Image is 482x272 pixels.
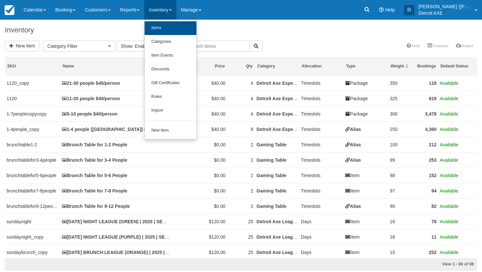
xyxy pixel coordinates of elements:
[299,91,344,106] td: Timeslots
[438,121,477,137] td: Available
[413,63,436,69] div: Bookings
[227,152,255,168] td: 2
[62,111,117,117] a: 5-10 people $40/person
[255,137,299,152] td: Gaming Table
[227,229,255,245] td: 25
[62,157,127,163] a: Brunch Table for 3-4 People
[432,188,437,193] a: 94
[62,234,197,240] a: [DATE] NIGHT LEAGUE (PURPLE) | 2025 | SEASON 5 - 6 PM
[255,152,299,168] td: Gaming Table
[256,250,298,255] a: Detroit Axe League
[344,214,388,229] td: Item
[418,10,471,16] p: Detroit AXE
[255,245,299,260] td: Detroit Axe League
[411,137,438,152] td: 212
[121,44,132,49] span: Show
[171,183,227,198] td: $0.00
[429,142,436,147] a: 212
[344,137,388,152] td: Alias
[345,204,361,209] a: Alias
[388,137,411,152] td: 100
[429,81,436,86] a: 118
[344,229,388,245] td: Item
[432,234,437,240] a: 11
[60,106,171,121] td: 5-10 people $40/person
[145,124,196,137] a: New Item
[411,91,438,106] td: 819
[257,63,297,69] div: Category
[344,121,388,137] td: Alias
[5,5,14,15] img: checkfront-main-nav-mini-logo.png
[345,127,361,132] a: Alias
[299,229,344,245] td: Days
[62,81,120,86] a: 21-30 people $40/person
[145,76,196,90] a: Gift Certificates
[344,106,388,121] td: Package
[344,91,388,106] td: Package
[255,76,299,91] td: Detroit Axe Experience
[255,183,299,198] td: Gaming Table
[429,173,436,178] a: 152
[5,91,60,106] td: 1120
[145,49,196,63] a: Item Events
[256,96,307,101] a: Detroit Axe Experience
[403,41,477,51] ul: More
[62,142,127,147] a: Brunch Table for 1-2 People
[5,229,60,245] td: sundaynight_copy
[62,173,127,178] a: Brunch Table for 5-6 People
[299,183,344,198] td: Timeslots
[411,152,438,168] td: 253
[255,229,299,245] td: Detroit Axe League
[438,106,477,121] td: Available
[47,43,107,49] span: Category Filter
[432,219,437,224] a: 78
[5,41,39,51] a: New Item
[63,63,169,69] div: Name
[227,183,255,198] td: 2
[299,106,344,121] td: Timeslots
[62,204,130,209] a: Brunch Table for 9-12 People
[438,137,477,152] td: Available
[388,121,411,137] td: 250
[60,198,171,214] td: Brunch Table for 9-12 People
[5,106,60,121] td: 1-7peoplecopycopy
[132,44,151,49] span: : Enabled
[388,168,411,183] td: 98
[174,63,225,69] div: Price
[60,168,171,183] td: Brunch Table for 5-6 People
[256,234,298,240] a: Detroit Axe League
[344,183,388,198] td: Item
[171,76,227,91] td: $40.00
[411,229,438,245] td: 11
[60,229,171,245] td: SUNDAY NIGHT LEAGUE (PURPLE) | 2025 | SEASON 5 - 6 PM
[344,152,388,168] td: Alias
[5,245,60,260] td: sundaybrunch_copy
[344,245,388,260] td: Item
[62,127,168,132] a: 1-4 people ([GEOGRAPHIC_DATA]) $40/person
[43,41,115,52] button: Category Filter
[60,121,171,137] td: 1-4 people (Shared Arena) $40/person
[171,137,227,152] td: $0.00
[388,245,411,260] td: 15
[411,245,438,260] td: 252
[171,106,227,121] td: $40.00
[299,121,344,137] td: Timeslots
[171,152,227,168] td: $0.00
[440,188,458,193] span: Available
[256,127,307,132] a: Detroit Axe Experience
[429,96,436,101] a: 819
[171,198,227,214] td: $0.00
[429,157,436,163] a: 253
[230,63,253,69] div: Qty
[255,168,299,183] td: Gaming Table
[227,245,255,260] td: 25
[255,198,299,214] td: Gaming Table
[227,76,255,91] td: 4
[438,214,477,229] td: Available
[299,198,344,214] td: Timeslots
[424,41,452,50] a: Columns
[255,214,299,229] td: Detroit Axe League
[227,198,255,214] td: 2
[299,168,344,183] td: Timeslots
[145,90,196,104] a: Rules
